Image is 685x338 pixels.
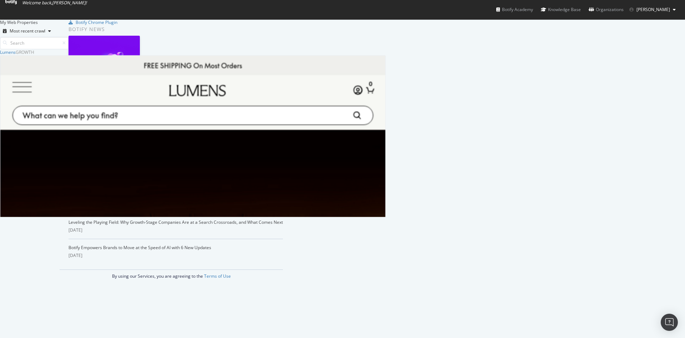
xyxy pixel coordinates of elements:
[76,19,117,25] div: Botify Chrome Plugin
[68,219,283,225] a: Leveling the Playing Field: Why Growth-Stage Companies Are at a Search Crossroads, and What Comes...
[636,6,670,12] span: Gregory
[496,6,533,13] div: Botify Academy
[10,29,45,33] div: Most recent crawl
[60,269,283,279] div: By using our Services, you are agreeing to the
[68,25,283,33] div: Botify news
[16,49,34,55] div: Growth
[661,314,678,331] div: Open Intercom Messenger
[68,252,283,259] div: [DATE]
[68,244,211,251] a: Botify Empowers Brands to Move at the Speed of AI with 6 New Updates
[204,273,231,279] a: Terms of Use
[68,19,117,25] a: Botify Chrome Plugin
[68,36,140,92] img: What Happens When ChatGPT Is Your Holiday Shopper?
[68,227,283,233] div: [DATE]
[589,6,624,13] div: Organizations
[624,4,681,15] button: [PERSON_NAME]
[541,6,581,13] div: Knowledge Base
